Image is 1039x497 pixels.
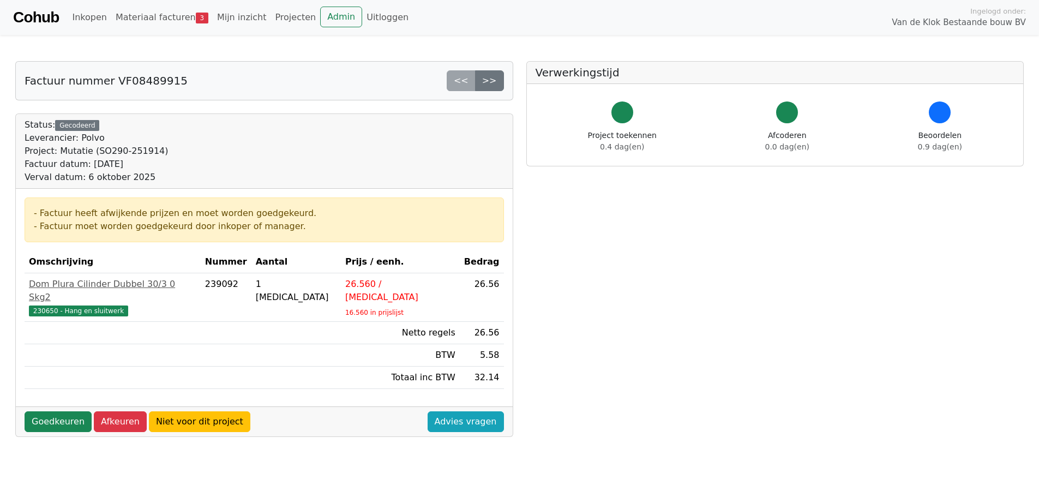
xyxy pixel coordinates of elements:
[25,171,169,184] div: Verval datum: 6 oktober 2025
[68,7,111,28] a: Inkopen
[201,273,251,322] td: 239092
[256,278,337,304] div: 1 [MEDICAL_DATA]
[892,16,1026,29] span: Van de Klok Bestaande bouw BV
[111,7,213,28] a: Materiaal facturen3
[149,411,250,432] a: Niet voor dit project
[201,251,251,273] th: Nummer
[29,278,196,317] a: Dom Plura Cilinder Dubbel 30/3 0 Skg2230650 - Hang en sluitwerk
[34,220,495,233] div: - Factuur moet worden goedgekeurd door inkoper of manager.
[475,70,504,91] a: >>
[345,309,404,316] sub: 16.560 in prijslijst
[94,411,147,432] a: Afkeuren
[34,207,495,220] div: - Factuur heeft afwijkende prijzen en moet worden goedgekeurd.
[29,306,128,316] span: 230650 - Hang en sluitwerk
[460,322,504,344] td: 26.56
[460,251,504,273] th: Bedrag
[341,367,460,389] td: Totaal inc BTW
[460,367,504,389] td: 32.14
[588,130,657,153] div: Project toekennen
[25,251,201,273] th: Omschrijving
[25,74,188,87] h5: Factuur nummer VF08489915
[970,6,1026,16] span: Ingelogd onder:
[600,142,644,151] span: 0.4 dag(en)
[13,4,59,31] a: Cohub
[251,251,341,273] th: Aantal
[362,7,413,28] a: Uitloggen
[271,7,320,28] a: Projecten
[341,251,460,273] th: Prijs / eenh.
[25,131,169,145] div: Leverancier: Polvo
[213,7,271,28] a: Mijn inzicht
[765,142,809,151] span: 0.0 dag(en)
[55,120,99,131] div: Gecodeerd
[25,118,169,184] div: Status:
[918,130,962,153] div: Beoordelen
[341,322,460,344] td: Netto regels
[460,273,504,322] td: 26.56
[25,411,92,432] a: Goedkeuren
[25,158,169,171] div: Factuur datum: [DATE]
[918,142,962,151] span: 0.9 dag(en)
[25,145,169,158] div: Project: Mutatie (SO290-251914)
[428,411,504,432] a: Advies vragen
[460,344,504,367] td: 5.58
[536,66,1015,79] h5: Verwerkingstijd
[345,278,455,304] div: 26.560 / [MEDICAL_DATA]
[320,7,362,27] a: Admin
[765,130,809,153] div: Afcoderen
[341,344,460,367] td: BTW
[196,13,208,23] span: 3
[29,278,196,304] div: Dom Plura Cilinder Dubbel 30/3 0 Skg2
